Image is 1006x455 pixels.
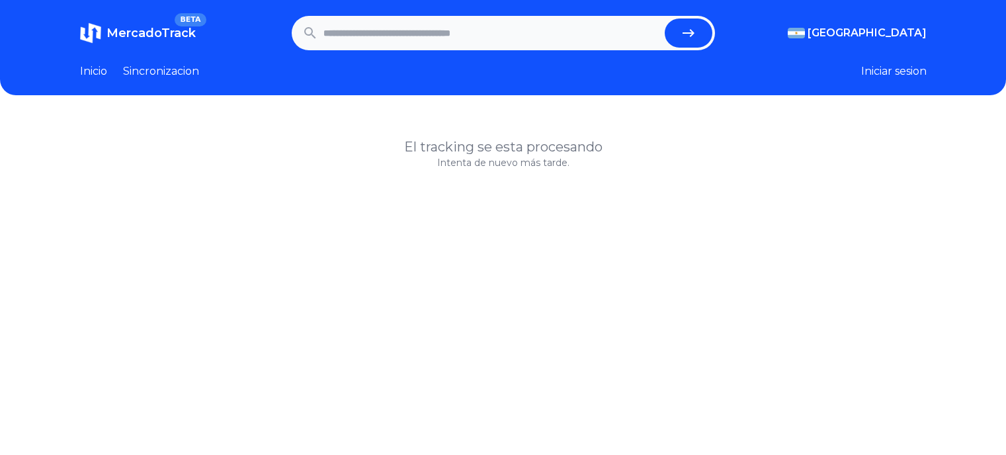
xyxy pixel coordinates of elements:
h1: El tracking se esta procesando [80,138,927,156]
a: MercadoTrackBETA [80,22,196,44]
a: Inicio [80,63,107,79]
img: MercadoTrack [80,22,101,44]
span: MercadoTrack [106,26,196,40]
button: Iniciar sesion [861,63,927,79]
img: Argentina [788,28,805,38]
a: Sincronizacion [123,63,199,79]
p: Intenta de nuevo más tarde. [80,156,927,169]
span: BETA [175,13,206,26]
button: [GEOGRAPHIC_DATA] [788,25,927,41]
span: [GEOGRAPHIC_DATA] [808,25,927,41]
